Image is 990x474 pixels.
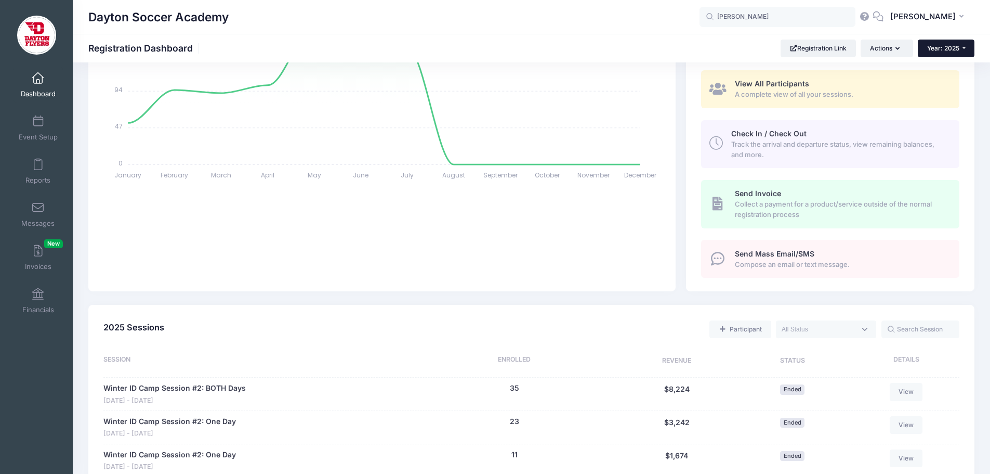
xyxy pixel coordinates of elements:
[115,171,142,180] tspan: January
[103,355,412,367] div: Session
[927,44,959,52] span: Year: 2025
[624,171,657,180] tspan: December
[115,85,123,94] tspan: 94
[780,418,804,428] span: Ended
[510,383,519,394] button: 35
[25,262,51,271] span: Invoices
[14,110,63,146] a: Event Setup
[103,416,236,427] a: Winter ID Camp Session #2: One Day
[44,239,63,248] span: New
[890,383,923,401] a: View
[103,383,246,394] a: Winter ID Camp Session #2: BOTH Days
[14,239,63,276] a: InvoicesNew
[22,305,54,314] span: Financials
[21,89,56,98] span: Dashboard
[14,283,63,319] a: Financials
[88,5,229,29] h1: Dayton Soccer Academy
[617,383,737,405] div: $8,224
[617,416,737,439] div: $3,242
[17,16,56,55] img: Dayton Soccer Academy
[14,196,63,233] a: Messages
[735,199,947,220] span: Collect a payment for a product/service outside of the normal registration process
[881,321,959,338] input: Search Session
[119,158,123,167] tspan: 0
[731,139,947,160] span: Track the arrival and departure status, view remaining balances, and more.
[103,322,164,332] span: 2025 Sessions
[780,451,804,461] span: Ended
[14,67,63,103] a: Dashboard
[861,40,913,57] button: Actions
[782,325,855,334] textarea: Search
[731,129,807,138] span: Check In / Check Out
[19,133,58,142] span: Event Setup
[883,5,974,29] button: [PERSON_NAME]
[103,450,236,460] a: Winter ID Camp Session #2: One Day
[353,171,369,180] tspan: June
[510,416,519,427] button: 23
[412,355,617,367] div: Enrolled
[535,171,560,180] tspan: October
[890,11,956,22] span: [PERSON_NAME]
[88,43,202,54] h1: Registration Dashboard
[781,40,856,57] a: Registration Link
[308,171,321,180] tspan: May
[848,355,959,367] div: Details
[577,171,610,180] tspan: November
[701,180,959,228] a: Send Invoice Collect a payment for a product/service outside of the normal registration process
[483,171,518,180] tspan: September
[709,321,771,338] a: Add a new manual registration
[443,171,466,180] tspan: August
[103,429,236,439] span: [DATE] - [DATE]
[890,416,923,434] a: View
[699,7,855,28] input: Search by First Name, Last Name, or Email...
[617,450,737,472] div: $1,674
[211,171,231,180] tspan: March
[735,249,814,258] span: Send Mass Email/SMS
[735,89,947,100] span: A complete view of all your sessions.
[737,355,848,367] div: Status
[735,79,809,88] span: View All Participants
[14,153,63,189] a: Reports
[161,171,189,180] tspan: February
[918,40,974,57] button: Year: 2025
[511,450,518,460] button: 11
[701,240,959,278] a: Send Mass Email/SMS Compose an email or text message.
[735,189,781,198] span: Send Invoice
[701,120,959,168] a: Check In / Check Out Track the arrival and departure status, view remaining balances, and more.
[617,355,737,367] div: Revenue
[401,171,414,180] tspan: July
[103,462,236,472] span: [DATE] - [DATE]
[890,450,923,467] a: View
[115,122,123,131] tspan: 47
[25,176,50,185] span: Reports
[261,171,274,180] tspan: April
[780,385,804,394] span: Ended
[701,70,959,108] a: View All Participants A complete view of all your sessions.
[21,219,55,228] span: Messages
[103,396,246,406] span: [DATE] - [DATE]
[735,260,947,270] span: Compose an email or text message.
